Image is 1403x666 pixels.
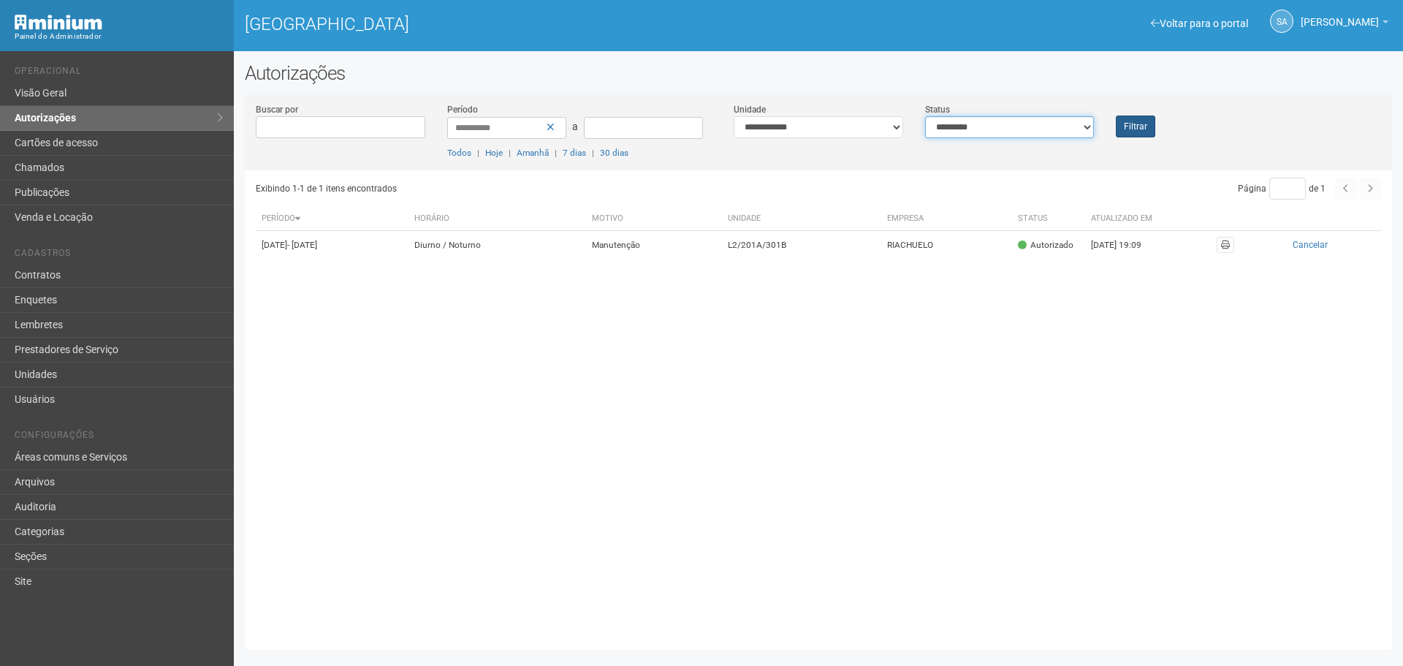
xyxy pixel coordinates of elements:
[447,148,471,158] a: Todos
[1301,18,1388,30] a: [PERSON_NAME]
[722,207,881,231] th: Unidade
[1085,231,1166,260] td: [DATE] 19:09
[1018,239,1073,251] div: Autorizado
[586,231,722,260] td: Manutenção
[563,148,586,158] a: 7 dias
[555,148,557,158] span: |
[881,231,1012,260] td: RIACHUELO
[881,207,1012,231] th: Empresa
[1270,10,1293,33] a: SA
[1301,2,1379,28] span: Silvio Anjos
[925,103,950,116] label: Status
[592,148,594,158] span: |
[15,248,223,263] li: Cadastros
[256,103,298,116] label: Buscar por
[408,207,586,231] th: Horário
[256,207,408,231] th: Período
[245,15,807,34] h1: [GEOGRAPHIC_DATA]
[600,148,628,158] a: 30 dias
[722,231,881,260] td: L2/201A/301B
[408,231,586,260] td: Diurno / Noturno
[485,148,503,158] a: Hoje
[1012,207,1085,231] th: Status
[1246,237,1375,253] button: Cancelar
[1116,116,1155,137] button: Filtrar
[509,148,511,158] span: |
[1238,183,1326,194] span: Página de 1
[734,103,766,116] label: Unidade
[572,121,578,132] span: a
[517,148,549,158] a: Amanhã
[15,66,223,81] li: Operacional
[15,30,223,43] div: Painel do Administrador
[15,15,102,30] img: Minium
[1151,18,1248,29] a: Voltar para o portal
[15,430,223,445] li: Configurações
[256,178,814,200] div: Exibindo 1-1 de 1 itens encontrados
[447,103,478,116] label: Período
[245,62,1392,84] h2: Autorizações
[586,207,722,231] th: Motivo
[287,240,317,250] span: - [DATE]
[1085,207,1166,231] th: Atualizado em
[477,148,479,158] span: |
[256,231,408,260] td: [DATE]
